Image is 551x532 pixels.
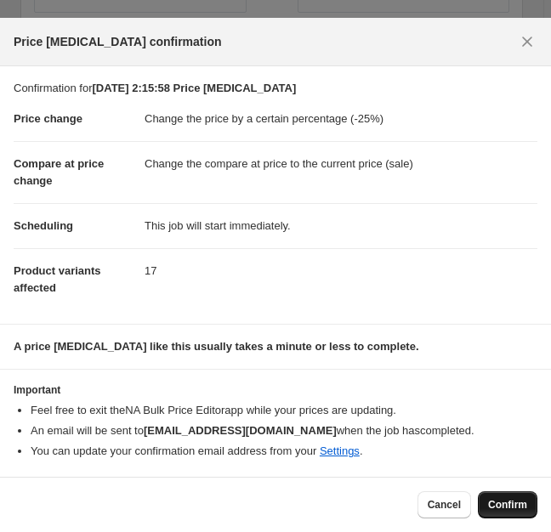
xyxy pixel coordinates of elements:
[488,498,527,512] span: Confirm
[14,112,82,125] span: Price change
[14,219,73,232] span: Scheduling
[514,28,541,55] button: Close
[320,444,360,457] a: Settings
[428,498,461,512] span: Cancel
[14,264,101,294] span: Product variants affected
[31,402,537,419] li: Feel free to exit the NA Bulk Price Editor app while your prices are updating.
[478,491,537,518] button: Confirm
[144,424,337,437] b: [EMAIL_ADDRESS][DOMAIN_NAME]
[418,491,471,518] button: Cancel
[31,443,537,460] li: You can update your confirmation email address from your .
[14,383,537,397] h3: Important
[14,80,537,97] p: Confirmation for
[92,82,296,94] b: [DATE] 2:15:58 Price [MEDICAL_DATA]
[145,141,537,186] dd: Change the compare at price to the current price (sale)
[14,340,419,353] b: A price [MEDICAL_DATA] like this usually takes a minute or less to complete.
[145,97,537,141] dd: Change the price by a certain percentage (-25%)
[145,248,537,293] dd: 17
[14,33,222,50] span: Price [MEDICAL_DATA] confirmation
[145,203,537,248] dd: This job will start immediately.
[31,422,537,439] li: An email will be sent to when the job has completed .
[14,157,104,187] span: Compare at price change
